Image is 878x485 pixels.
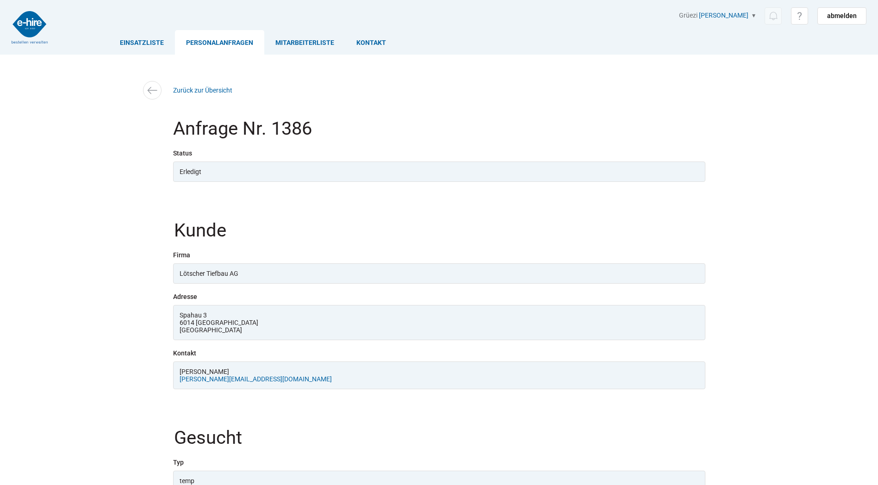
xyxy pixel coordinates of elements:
a: [PERSON_NAME][EMAIL_ADDRESS][DOMAIN_NAME] [180,375,332,383]
div: [PERSON_NAME] [180,368,699,375]
div: Erledigt [173,162,705,182]
div: Lötscher Tiefbau AG [173,263,705,284]
a: Kontakt [345,30,397,55]
a: Personalanfragen [175,30,264,55]
a: Einsatzliste [109,30,175,55]
div: Kontakt [173,349,705,357]
img: icon-notification.svg [767,10,779,22]
img: logo2.png [12,11,48,44]
legend: Kunde [173,221,707,251]
div: Firma [173,251,705,259]
a: abmelden [817,7,866,25]
legend: Gesucht [173,429,707,459]
img: icon-arrow-left.svg [145,84,159,97]
a: Mitarbeiterliste [264,30,345,55]
div: Spahau 3 6014 [GEOGRAPHIC_DATA] [GEOGRAPHIC_DATA] [173,305,705,340]
h3: Anfrage Nr. 1386 [173,119,705,149]
div: Typ [173,459,705,466]
a: [PERSON_NAME] [699,12,748,19]
div: Adresse [173,293,705,300]
div: Status [173,149,705,157]
a: Zurück zur Übersicht [173,87,232,94]
div: Grüezi [679,12,866,25]
img: icon-help.svg [794,10,805,22]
